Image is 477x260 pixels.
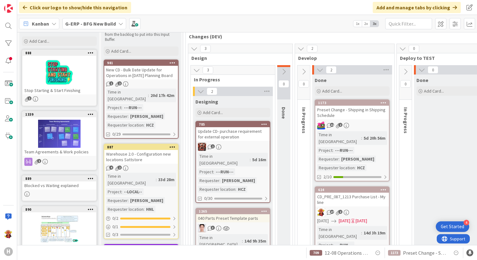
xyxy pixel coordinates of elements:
span: 2 [307,45,317,52]
div: 1265040 Parts Preset Template parts [196,209,270,222]
div: Click our logo to show/hide this navigation [19,2,131,13]
div: 887 [104,144,178,150]
div: Project [198,168,213,175]
span: 11 [330,123,334,127]
div: 785 [199,122,270,127]
div: JK [196,143,270,151]
div: 709 [310,250,322,256]
div: 888 [25,51,96,55]
span: : [332,147,333,154]
span: 2 [118,166,122,170]
div: 5d 20h 56m [362,135,387,142]
span: Add Card... [29,38,49,44]
div: Project [106,188,121,195]
div: Warehouse 2.0 - Configuration new locations Sattstore [104,150,178,164]
span: 3x [370,21,379,27]
span: 27 [330,210,334,214]
span: : [332,242,333,248]
div: Get Started [441,224,464,230]
div: Time in [GEOGRAPHIC_DATA] [106,173,156,186]
span: 1 [211,144,215,148]
span: 2 [338,210,342,214]
span: 2/10 [323,174,332,180]
span: 0/30 [204,195,212,202]
div: 1339Team Agreements & Work policies [22,112,96,156]
span: Done [281,107,287,119]
div: 0/2 [104,214,178,222]
div: 20d 17h 42m [149,92,176,99]
div: HCZ [145,122,155,128]
span: Add Card... [322,88,342,94]
span: : [128,197,129,204]
span: 4 [109,166,113,170]
span: [DATE] [317,218,329,224]
span: 1 [109,81,113,85]
div: Requester location [198,186,235,193]
span: : [144,206,145,213]
span: Develop [298,55,386,61]
img: LC [317,208,325,216]
div: Update CD- purchase requirement for external operation [196,127,270,141]
div: [PERSON_NAME] [340,156,376,162]
a: 888Stop Starting & Start Finishing [22,50,97,106]
span: : [144,122,145,128]
div: New CD - Bulk Date Update for Operations in [DATE] Planning Board [104,66,178,79]
div: 5d 16m [251,156,268,163]
div: LC [315,208,389,216]
span: Done [315,77,327,83]
div: Team Agreements & Work policies [22,148,96,156]
span: : [361,229,362,236]
div: ---RUN--- [333,242,354,248]
div: ---RUN--- [214,168,235,175]
span: 1 [27,96,32,100]
div: HCZ [356,164,366,171]
div: Time in [GEOGRAPHIC_DATA] [317,131,361,145]
div: 0/1 [104,223,178,231]
span: : [128,113,129,120]
span: 2 [118,81,122,85]
span: 2 [338,123,342,127]
span: 1x [353,21,362,27]
span: : [121,104,122,111]
div: Requester [317,156,339,162]
span: : [242,238,243,244]
img: JK [198,143,206,151]
div: 624CD_PRE_087_1213 Purchase List - My line [315,187,389,206]
div: Requester [106,113,128,120]
div: 889 [22,176,96,181]
span: Add Card... [424,88,444,94]
div: 887Warehouse 2.0 - Configuration new locations Sattstore [104,144,178,164]
span: : [213,168,214,175]
span: 2 [326,66,337,74]
span: 0/3 [112,231,118,238]
a: 1173Preset Change - Shipping in Shipping ScheduleJKTime in [GEOGRAPHIC_DATA]:5d 20h 56mProject:--... [315,99,390,181]
div: Stop Starting & Start Finishing [22,86,96,94]
div: 1339 [25,112,96,117]
span: Support [13,1,28,8]
div: 890 [22,207,96,212]
span: 12-08 Operations planning board Changing operations to external via Multiselect CD_011_HUISCH_Int... [325,249,369,257]
div: Requester location [106,122,144,128]
div: ---RUN--- [122,104,143,111]
div: Project [317,147,332,154]
div: 4 [464,220,469,225]
div: 890 [25,207,96,212]
span: : [355,164,356,171]
span: 0 [298,80,309,88]
div: JK [315,121,389,129]
span: [DATE] [339,218,350,224]
div: Requester [198,177,219,184]
input: Quick Filter... [385,18,432,29]
div: Time in [GEOGRAPHIC_DATA] [317,226,361,240]
div: [PERSON_NAME] [129,113,165,120]
div: 040 Parts Preset Template parts [196,214,270,222]
div: Open Get Started checklist, remaining modules: 4 [436,221,469,232]
div: Project [317,242,332,248]
span: Done [416,77,428,83]
span: Preset Change - Shipping in Shipping Schedule [403,249,447,257]
div: 33d 28m [157,176,176,183]
span: 0/29 [112,131,120,137]
span: 3 [200,45,211,52]
div: 1265 [199,209,270,214]
span: In Progress [301,107,307,133]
